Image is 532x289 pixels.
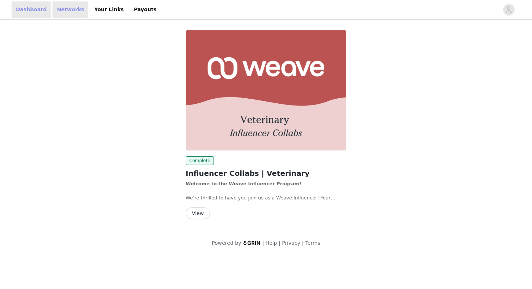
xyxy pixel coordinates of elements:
[186,211,210,216] a: View
[279,240,280,246] span: |
[243,240,261,245] img: logo
[52,1,88,18] a: Networks
[186,156,214,165] span: Complete
[505,4,512,16] div: avatar
[186,168,346,179] h2: Influencer Collabs | Veterinary
[130,1,161,18] a: Payouts
[282,240,300,246] a: Privacy
[266,240,277,246] a: Help
[262,240,264,246] span: |
[186,207,210,219] button: View
[305,240,320,246] a: Terms
[186,194,346,202] p: We’re thrilled to have you join us as a Weave Influencer! Your creativity, expertise, and ability...
[212,240,241,246] span: Powered by
[186,181,301,186] strong: Welcome to the Weave Influencer Program!
[12,1,51,18] a: Dashboard
[186,30,346,150] img: Weave
[90,1,128,18] a: Your Links
[302,240,304,246] span: |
